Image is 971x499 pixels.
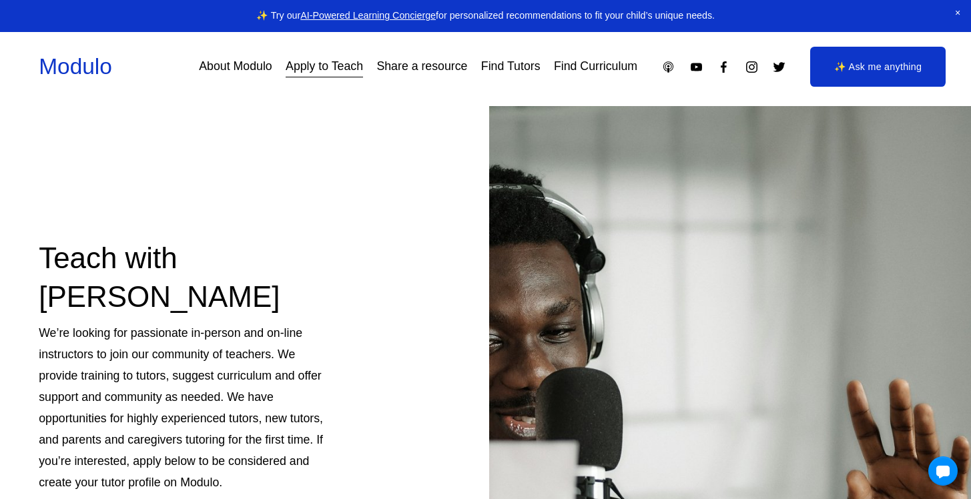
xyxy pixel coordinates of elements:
[300,10,436,21] a: AI-Powered Learning Concierge
[199,55,272,78] a: About Modulo
[689,60,703,74] a: YouTube
[286,55,363,78] a: Apply to Teach
[661,60,675,74] a: Apple Podcasts
[39,54,112,79] a: Modulo
[772,60,786,74] a: Twitter
[745,60,759,74] a: Instagram
[717,60,731,74] a: Facebook
[376,55,467,78] a: Share a resource
[810,47,946,87] a: ✨ Ask me anything
[39,239,332,316] h2: Teach with [PERSON_NAME]
[39,323,332,494] p: We’re looking for passionate in-person and on-line instructors to join our community of teachers....
[481,55,541,78] a: Find Tutors
[554,55,637,78] a: Find Curriculum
